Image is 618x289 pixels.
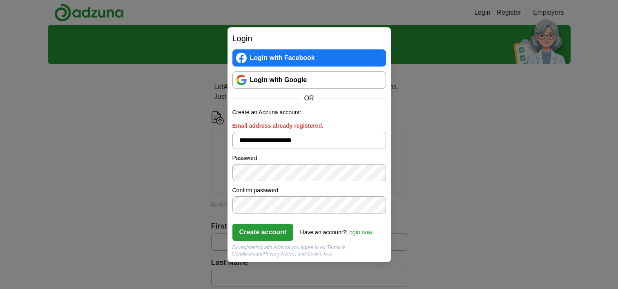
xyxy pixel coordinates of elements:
a: Login with Facebook [232,49,386,67]
div: By registering with Adzuna you agree to our and , and Cookie Use. [232,244,386,257]
a: Terms & Conditions [232,245,346,257]
a: Privacy Notice [263,251,295,257]
a: Login now [346,229,372,236]
p: Create an Adzuna account: [232,108,386,117]
a: Login with Google [232,71,386,89]
span: OR [299,93,319,103]
button: Create account [232,224,294,241]
div: Have an account? [300,223,373,237]
h2: Login [232,32,386,44]
label: Email address already registered. [232,122,386,130]
label: Confirm password [232,186,386,195]
label: Password [232,154,386,162]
